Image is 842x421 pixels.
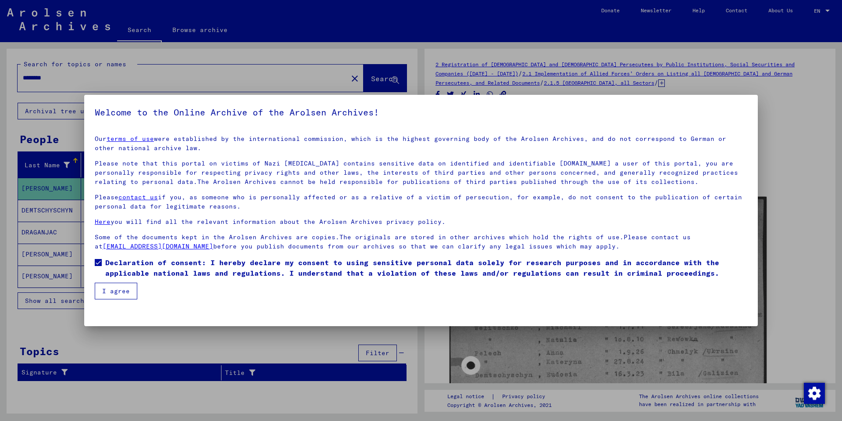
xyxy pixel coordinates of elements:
h5: Welcome to the Online Archive of the Arolsen Archives! [95,105,747,119]
a: [EMAIL_ADDRESS][DOMAIN_NAME] [103,242,213,250]
p: you will find all the relevant information about the Arolsen Archives privacy policy. [95,217,747,227]
button: I agree [95,283,137,299]
p: Please note that this portal on victims of Nazi [MEDICAL_DATA] contains sensitive data on identif... [95,159,747,187]
span: Declaration of consent: I hereby declare my consent to using sensitive personal data solely for r... [105,257,747,278]
a: contact us [118,193,158,201]
img: Change consent [804,383,825,404]
a: terms of use [107,135,154,143]
p: Our were established by the international commission, which is the highest governing body of the ... [95,134,747,153]
p: Some of the documents kept in the Arolsen Archives are copies.The originals are stored in other a... [95,233,747,251]
a: Here [95,218,111,226]
p: Please if you, as someone who is personally affected or as a relative of a victim of persecution,... [95,193,747,211]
